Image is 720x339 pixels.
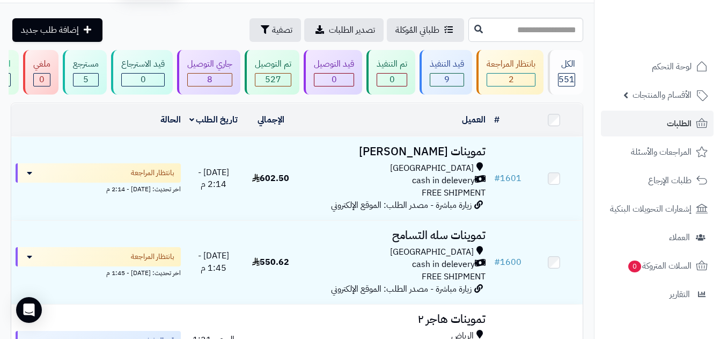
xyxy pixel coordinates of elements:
[430,58,464,70] div: قيد التنفيذ
[390,73,395,86] span: 0
[648,173,692,188] span: طلبات الإرجاع
[304,18,384,42] a: تصدير الطلبات
[331,199,472,212] span: زيارة مباشرة - مصدر الطلب: الموقع الإلكتروني
[243,50,302,95] a: تم التوصيل 527
[601,282,714,307] a: التقارير
[331,283,472,295] span: زيارة مباشرة - مصدر الطلب: الموقع الإلكتروني
[633,88,692,103] span: الأقسام والمنتجات
[631,145,692,160] span: المراجعات والأسئلة
[74,74,98,86] div: 5
[667,116,692,131] span: الطلبات
[160,113,181,126] a: الحالة
[610,201,692,217] span: إشعارات التحويلات البنكية
[546,50,585,95] a: الكل551
[601,253,714,279] a: السلات المتروكة0
[444,73,450,86] span: 9
[670,287,690,302] span: التقارير
[509,73,514,86] span: 2
[258,113,284,126] a: الإجمالي
[329,24,375,37] span: تصدير الطلبات
[141,73,146,86] span: 0
[121,58,165,70] div: قيد الاسترجاع
[34,74,50,86] div: 0
[395,24,439,37] span: طلباتي المُوكلة
[21,24,79,37] span: إضافة طلب جديد
[364,50,417,95] a: تم التنفيذ 0
[131,168,174,178] span: بانتظار المراجعة
[487,74,535,86] div: 2
[627,258,692,273] span: السلات المتروكة
[494,256,500,269] span: #
[61,50,109,95] a: مسترجع 5
[249,18,301,42] button: تصفية
[265,73,281,86] span: 527
[304,313,486,326] h3: تموينات هاجر ٢
[558,58,575,70] div: الكل
[252,256,289,269] span: 550.62
[462,113,486,126] a: العميل
[252,172,289,185] span: 602.50
[601,225,714,250] a: العملاء
[430,74,464,86] div: 9
[187,58,232,70] div: جاري التوصيل
[494,256,521,269] a: #1600
[16,297,42,323] div: Open Intercom Messenger
[487,58,535,70] div: بانتظار المراجعة
[109,50,175,95] a: قيد الاسترجاع 0
[652,59,692,74] span: لوحة التحكم
[21,50,61,95] a: ملغي 0
[628,261,641,272] span: 0
[16,266,181,278] div: اخر تحديث: [DATE] - 1:45 م
[601,168,714,193] a: طلبات الإرجاع
[412,175,475,187] span: cash in delevery
[304,229,486,242] h3: تموينات سله التسامح
[377,74,407,86] div: 0
[494,172,521,185] a: #1601
[255,74,291,86] div: 527
[198,249,229,275] span: [DATE] - 1:45 م
[16,183,181,194] div: اخر تحديث: [DATE] - 2:14 م
[33,58,50,70] div: ملغي
[332,73,337,86] span: 0
[422,270,486,283] span: FREE SHIPMENT
[412,258,475,271] span: cash in delevery
[601,111,714,136] a: الطلبات
[494,113,499,126] a: #
[188,74,232,86] div: 8
[474,50,546,95] a: بانتظار المراجعة 2
[377,58,407,70] div: تم التنفيذ
[304,146,486,158] h3: تموينات [PERSON_NAME]
[494,172,500,185] span: #
[189,113,238,126] a: تاريخ الطلب
[131,251,174,262] span: بانتظار المراجعة
[175,50,243,95] a: جاري التوصيل 8
[559,73,575,86] span: 551
[39,73,45,86] span: 0
[601,139,714,165] a: المراجعات والأسئلة
[255,58,291,70] div: تم التوصيل
[417,50,474,95] a: قيد التنفيذ 9
[207,73,212,86] span: 8
[198,166,229,191] span: [DATE] - 2:14 م
[314,58,354,70] div: قيد التوصيل
[302,50,364,95] a: قيد التوصيل 0
[390,162,474,175] span: [GEOGRAPHIC_DATA]
[272,24,292,37] span: تصفية
[122,74,164,86] div: 0
[669,230,690,245] span: العملاء
[314,74,354,86] div: 0
[601,196,714,222] a: إشعارات التحويلات البنكية
[12,18,102,42] a: إضافة طلب جديد
[422,186,486,199] span: FREE SHIPMENT
[390,246,474,258] span: [GEOGRAPHIC_DATA]
[387,18,464,42] a: طلباتي المُوكلة
[601,54,714,80] a: لوحة التحكم
[73,58,99,70] div: مسترجع
[83,73,89,86] span: 5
